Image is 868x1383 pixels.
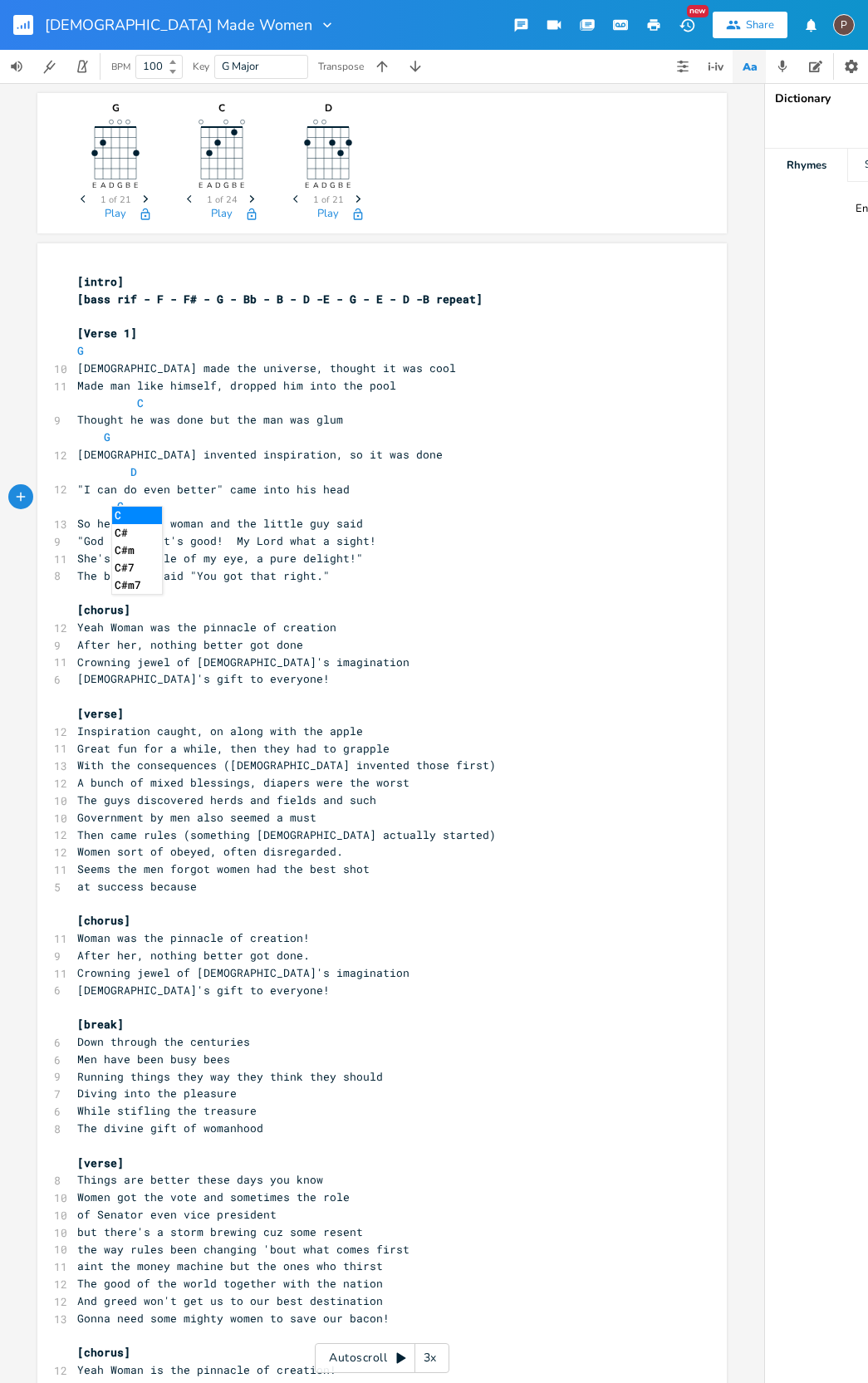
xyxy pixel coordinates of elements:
[77,1052,230,1067] span: Men have been busy bees
[240,180,244,190] text: E
[77,792,376,807] span: The guys discovered herds and fields and such
[77,1345,130,1360] span: [chorus]
[77,447,443,462] span: [DEMOGRAPHIC_DATA] invented inspiration, so it was done
[207,195,238,204] span: 1 of 24
[77,723,363,738] span: Inspiration caught, on along with the apple
[77,879,197,894] span: at success because
[207,180,213,190] text: A
[232,180,237,190] text: B
[117,498,124,513] span: C
[77,1155,124,1170] span: [verse]
[223,180,229,190] text: G
[713,12,787,38] button: Share
[77,482,350,497] span: "I can do even better" came into his head
[77,1276,383,1291] span: The good of the world together with the nation
[77,1207,277,1222] span: of Senator even vice president
[77,1172,323,1187] span: Things are better these days you know
[77,827,496,842] span: Then came rules (something [DEMOGRAPHIC_DATA] actually started)
[117,180,123,190] text: G
[77,378,396,393] span: Made man like himself, dropped him into the pool
[77,412,343,427] span: Thought he was done but the man was glum
[77,551,363,566] span: She's the apple of my eye, a pure delight!"
[101,195,131,204] span: 1 of 21
[313,180,319,190] text: A
[77,1311,390,1326] span: Gonna need some mighty women to save our bacon!
[125,180,130,190] text: B
[77,1069,383,1084] span: Running things they way they think they should
[346,180,351,190] text: E
[77,965,409,980] span: Crowning jewel of [DEMOGRAPHIC_DATA]'s imagination
[74,103,157,113] div: G
[77,533,376,548] span: "God Damn that's good! My Lord what a sight!
[77,706,124,721] span: [verse]
[112,559,162,576] li: C#7
[77,602,130,617] span: [chorus]
[77,1258,383,1273] span: aint the money machine but the ones who thirst
[77,1242,409,1257] span: the way rules been changing 'bout what comes first
[180,103,263,113] div: C
[765,149,847,182] div: Rhymes
[215,180,221,190] text: D
[687,5,709,17] div: New
[330,180,336,190] text: G
[112,507,162,524] li: C
[77,913,130,928] span: [chorus]
[211,208,233,222] button: Play
[77,655,409,669] span: Crowning jewel of [DEMOGRAPHIC_DATA]'s imagination
[833,6,855,44] button: P
[77,274,124,289] span: [intro]
[77,620,336,635] span: Yeah Woman was the pinnacle of creation
[77,775,409,790] span: A bunch of mixed blessings, diapers were the worst
[415,1343,445,1373] div: 3x
[77,360,456,375] span: [DEMOGRAPHIC_DATA] made the universe, thought it was cool
[77,741,390,756] span: Great fun for a while, then they had to grapple
[193,61,209,71] div: Key
[317,208,339,222] button: Play
[77,1293,383,1308] span: And greed won't get us to our best destination
[77,1224,363,1239] span: but there's a storm brewing cuz some resent
[111,62,130,71] div: BPM
[77,948,310,963] span: After her, nothing better got done.
[77,1121,263,1135] span: The divine gift of womanhood
[112,524,162,542] li: C#
[137,395,144,410] span: C
[112,576,162,594] li: C#m7
[318,61,364,71] div: Transpose
[77,1034,250,1049] span: Down through the centuries
[199,180,203,190] text: E
[833,14,855,36] div: Paul H
[77,861,370,876] span: Seems the men forgot women had the best shot
[77,292,483,307] span: [bass rif - F - F# - G - Bb - B - D -E - G - E - D -B repeat]
[313,195,344,204] span: 1 of 21
[101,180,106,190] text: A
[77,1362,336,1377] span: Yeah Woman is the pinnacle of creation!
[77,671,330,686] span: [DEMOGRAPHIC_DATA]'s gift to everyone!
[77,637,303,652] span: After her, nothing better got done
[746,17,774,32] div: Share
[287,103,370,113] div: D
[45,17,312,32] span: [DEMOGRAPHIC_DATA] Made Women
[321,180,327,190] text: D
[77,758,496,772] span: With the consequences ([DEMOGRAPHIC_DATA] invented those first)
[77,1103,257,1118] span: While stifling the treasure
[222,59,259,74] span: G Major
[77,1086,237,1101] span: Diving into the pleasure
[77,568,330,583] span: The big guy said "You got that right."
[104,429,110,444] span: G
[77,983,330,998] span: [DEMOGRAPHIC_DATA]'s gift to everyone!
[134,180,138,190] text: E
[77,930,310,945] span: Woman was the pinnacle of creation!
[77,844,343,859] span: Women sort of obeyed, often disregarded.
[77,326,137,341] span: [Verse 1]
[77,343,84,358] span: G
[77,810,316,825] span: Government by men also seemed a must
[77,516,363,531] span: So he created woman and the little guy said
[112,542,162,559] li: C#m
[77,1189,350,1204] span: Women got the vote and sometimes the role
[92,180,96,190] text: E
[338,180,343,190] text: B
[315,1343,449,1373] div: Autoscroll
[130,464,137,479] span: D
[105,208,126,222] button: Play
[109,180,115,190] text: D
